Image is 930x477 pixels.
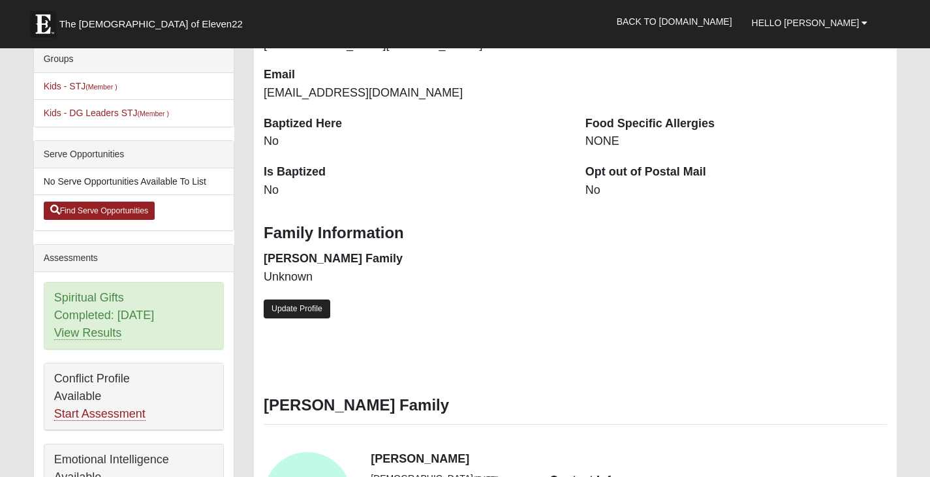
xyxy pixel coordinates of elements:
div: Conflict Profile Available [44,363,223,430]
img: Eleven22 logo [30,11,56,37]
dt: Opt out of Postal Mail [585,164,888,181]
small: (Member ) [138,110,169,117]
dd: No [264,133,566,150]
li: No Serve Opportunities Available To List [34,168,234,195]
dt: [PERSON_NAME] Family [264,251,566,268]
small: (Member ) [85,83,117,91]
dt: Baptized Here [264,115,566,132]
dd: [EMAIL_ADDRESS][DOMAIN_NAME] [264,85,566,102]
dt: Food Specific Allergies [585,115,888,132]
div: Assessments [34,245,234,272]
dd: No [264,182,566,199]
a: Back to [DOMAIN_NAME] [607,5,742,38]
a: Hello [PERSON_NAME] [742,7,878,39]
dd: No [585,182,888,199]
div: Spiritual Gifts Completed: [DATE] [44,283,223,349]
div: Serve Opportunities [34,141,234,168]
h3: Family Information [264,224,887,243]
a: Kids - DG Leaders STJ(Member ) [44,108,169,118]
a: Find Serve Opportunities [44,202,155,220]
h3: [PERSON_NAME] Family [264,396,887,415]
dt: Email [264,67,566,84]
div: Groups [34,46,234,73]
span: The [DEMOGRAPHIC_DATA] of Eleven22 [59,18,243,31]
a: View Results [54,326,122,340]
a: Start Assessment [54,407,146,421]
dd: NONE [585,133,888,150]
dd: Unknown [264,269,566,286]
a: The [DEMOGRAPHIC_DATA] of Eleven22 [23,5,285,37]
a: Update Profile [264,300,330,318]
a: Kids - STJ(Member ) [44,81,117,91]
span: Hello [PERSON_NAME] [752,18,860,28]
h4: [PERSON_NAME] [371,452,887,467]
dt: Is Baptized [264,164,566,181]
